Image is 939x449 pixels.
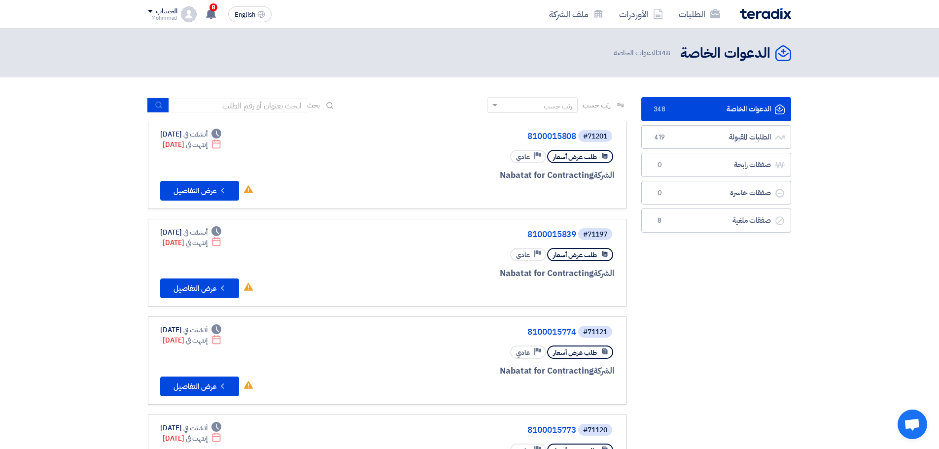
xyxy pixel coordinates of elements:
[614,47,672,59] span: الدعوات الخاصة
[160,129,221,139] div: [DATE]
[641,208,791,233] a: صفقات ملغية8
[163,139,221,150] div: [DATE]
[641,97,791,121] a: الدعوات الخاصة348
[186,335,207,345] span: إنتهت في
[641,125,791,149] a: الطلبات المقبولة419
[169,98,307,113] input: ابحث بعنوان أو رقم الطلب
[516,348,530,357] span: عادي
[641,153,791,177] a: صفقات رابحة0
[379,426,576,435] a: 8100015773
[186,139,207,150] span: إنتهت في
[163,433,221,444] div: [DATE]
[377,365,614,378] div: Nabatat for Contracting
[593,169,615,181] span: الشركة
[541,2,611,26] a: ملف الشركة
[183,423,207,433] span: أنشئت في
[181,6,197,22] img: profile_test.png
[671,2,728,26] a: الطلبات
[583,427,607,434] div: #71120
[583,231,607,238] div: #71197
[209,3,217,11] span: 8
[186,433,207,444] span: إنتهت في
[183,129,207,139] span: أنشئت في
[307,100,320,110] span: بحث
[553,152,597,162] span: طلب عرض أسعار
[680,44,770,63] h2: الدعوات الخاصة
[553,250,597,260] span: طلب عرض أسعار
[160,423,221,433] div: [DATE]
[160,377,239,396] button: عرض التفاصيل
[593,267,615,279] span: الشركة
[654,104,665,114] span: 348
[160,278,239,298] button: عرض التفاصيل
[583,100,611,110] span: رتب حسب
[740,8,791,19] img: Teradix logo
[379,132,576,141] a: 8100015808
[183,325,207,335] span: أنشئت في
[228,6,272,22] button: English
[611,2,671,26] a: الأوردرات
[544,101,572,111] div: رتب حسب
[148,15,177,21] div: Mohmmad
[160,325,221,335] div: [DATE]
[657,47,670,58] span: 348
[377,267,614,280] div: Nabatat for Contracting
[163,238,221,248] div: [DATE]
[553,348,597,357] span: طلب عرض أسعار
[654,216,665,226] span: 8
[160,227,221,238] div: [DATE]
[593,365,615,377] span: الشركة
[163,335,221,345] div: [DATE]
[186,238,207,248] span: إنتهت في
[641,181,791,205] a: صفقات خاسرة0
[654,160,665,170] span: 0
[516,152,530,162] span: عادي
[516,250,530,260] span: عادي
[183,227,207,238] span: أنشئت في
[235,11,255,18] span: English
[156,7,177,16] div: الحساب
[160,181,239,201] button: عرض التفاصيل
[379,230,576,239] a: 8100015839
[583,133,607,140] div: #71201
[377,169,614,182] div: Nabatat for Contracting
[583,329,607,336] div: #71121
[898,410,927,439] a: دردشة مفتوحة
[379,328,576,337] a: 8100015774
[654,133,665,142] span: 419
[654,188,665,198] span: 0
